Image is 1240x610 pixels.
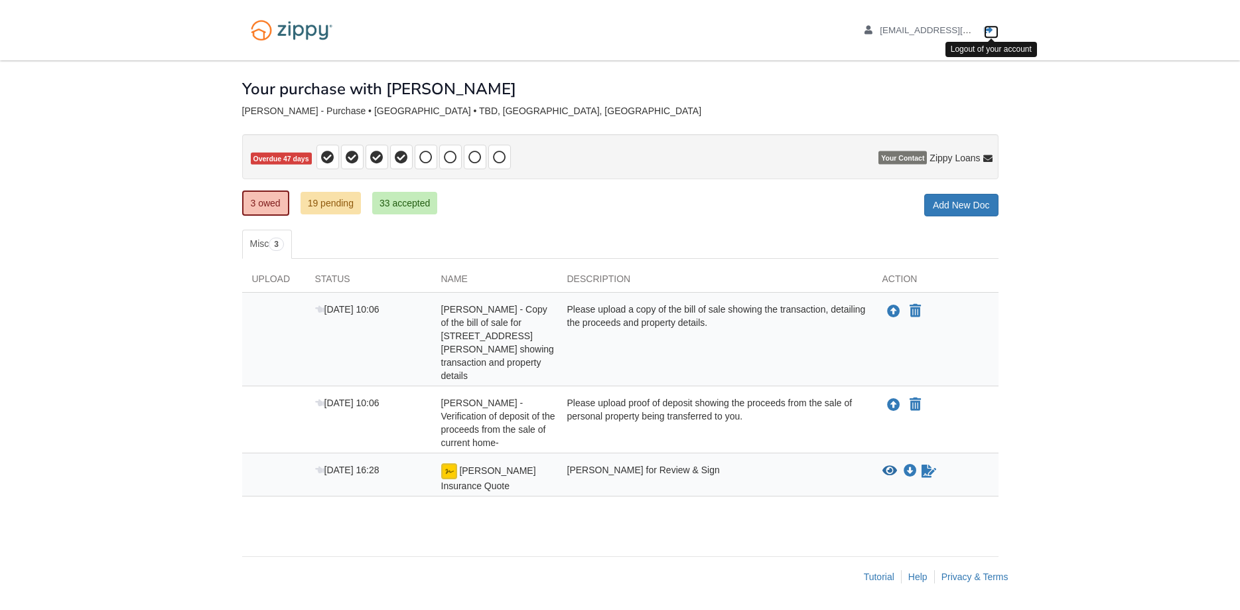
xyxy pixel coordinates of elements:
[242,80,516,98] h1: Your purchase with [PERSON_NAME]
[242,13,341,47] img: Logo
[908,303,922,319] button: Declare Elizabeth Leonard - Copy of the bill of sale for 3000 Tuttle Creek Blvd #217 showing tran...
[269,238,284,251] span: 3
[882,465,897,478] button: View Leonard Insurance Quote
[441,463,457,479] img: Ready for you to esign
[886,396,902,414] button: Upload Elizabeth Leonard - Verification of deposit of the proceeds from the sale of current home-
[941,572,1008,582] a: Privacy & Terms
[557,303,872,382] div: Please upload a copy of the bill of sale showing the transaction, detailing the proceeds and prop...
[431,272,557,292] div: Name
[984,25,999,38] a: Log out
[372,192,437,214] a: 33 accepted
[908,397,922,413] button: Declare Elizabeth Leonard - Verification of deposit of the proceeds from the sale of current home...
[242,272,305,292] div: Upload
[315,304,379,315] span: [DATE] 10:06
[242,106,999,117] div: [PERSON_NAME] - Purchase • [GEOGRAPHIC_DATA] • TBD, [GEOGRAPHIC_DATA], [GEOGRAPHIC_DATA]
[557,272,872,292] div: Description
[251,153,312,165] span: Overdue 47 days
[557,463,872,493] div: [PERSON_NAME] for Review & Sign
[864,25,1032,38] a: edit profile
[886,303,902,320] button: Upload Elizabeth Leonard - Copy of the bill of sale for 3000 Tuttle Creek Blvd #217 showing trans...
[301,192,361,214] a: 19 pending
[924,194,999,216] a: Add New Doc
[305,272,431,292] div: Status
[908,572,928,582] a: Help
[872,272,999,292] div: Action
[878,151,927,165] span: Your Contact
[315,398,379,408] span: [DATE] 10:06
[945,42,1037,57] div: Logout of your account
[864,572,894,582] a: Tutorial
[242,230,292,259] a: Misc
[557,396,872,449] div: Please upload proof of deposit showing the proceeds from the sale of personal property being tran...
[904,466,917,477] a: Download Leonard Insurance Quote
[930,151,980,165] span: Zippy Loans
[315,465,379,475] span: [DATE] 16:28
[441,398,555,448] span: [PERSON_NAME] - Verification of deposit of the proceeds from the sale of current home-
[441,465,536,491] span: [PERSON_NAME] Insurance Quote
[441,304,554,381] span: [PERSON_NAME] - Copy of the bill of sale for [STREET_ADDRESS][PERSON_NAME] showing transaction an...
[920,463,937,479] a: Sign Form
[880,25,1032,35] span: bmcconnell61@hotmail.com
[242,191,289,216] a: 3 owed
